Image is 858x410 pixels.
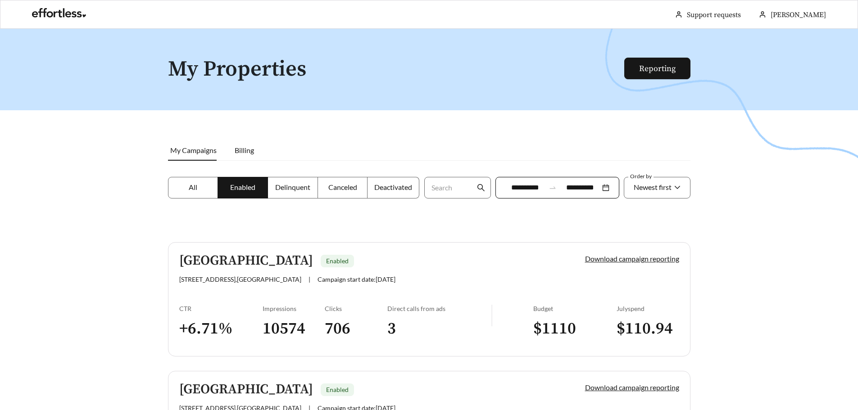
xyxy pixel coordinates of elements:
span: [STREET_ADDRESS] , [GEOGRAPHIC_DATA] [179,275,301,283]
a: Download campaign reporting [585,383,679,392]
h3: 3 [387,319,491,339]
a: Download campaign reporting [585,254,679,263]
div: July spend [617,305,679,312]
h1: My Properties [168,58,625,81]
div: Budget [533,305,617,312]
span: Enabled [326,257,349,265]
h5: [GEOGRAPHIC_DATA] [179,253,313,268]
div: Direct calls from ads [387,305,491,312]
span: swap-right [549,184,557,192]
span: Campaign start date: [DATE] [318,275,395,283]
h3: $ 1110 [533,319,617,339]
span: Canceled [328,183,357,191]
span: Billing [235,146,254,154]
h5: [GEOGRAPHIC_DATA] [179,382,313,397]
span: My Campaigns [170,146,217,154]
span: Deactivated [374,183,412,191]
h3: $ 110.94 [617,319,679,339]
div: CTR [179,305,263,312]
h3: 706 [325,319,387,339]
span: Delinquent [275,183,310,191]
a: Support requests [687,10,741,19]
button: Reporting [624,58,690,79]
a: [GEOGRAPHIC_DATA]Enabled[STREET_ADDRESS],[GEOGRAPHIC_DATA]|Campaign start date:[DATE]Download cam... [168,242,690,356]
span: to [549,184,557,192]
span: Enabled [326,386,349,393]
span: All [189,183,197,191]
a: Reporting [639,63,676,74]
span: Enabled [230,183,255,191]
span: [PERSON_NAME] [771,10,826,19]
img: line [491,305,492,326]
span: search [477,184,485,192]
h3: + 6.71 % [179,319,263,339]
span: Newest first [634,183,672,191]
h3: 10574 [263,319,325,339]
div: Clicks [325,305,387,312]
div: Impressions [263,305,325,312]
span: | [309,275,310,283]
